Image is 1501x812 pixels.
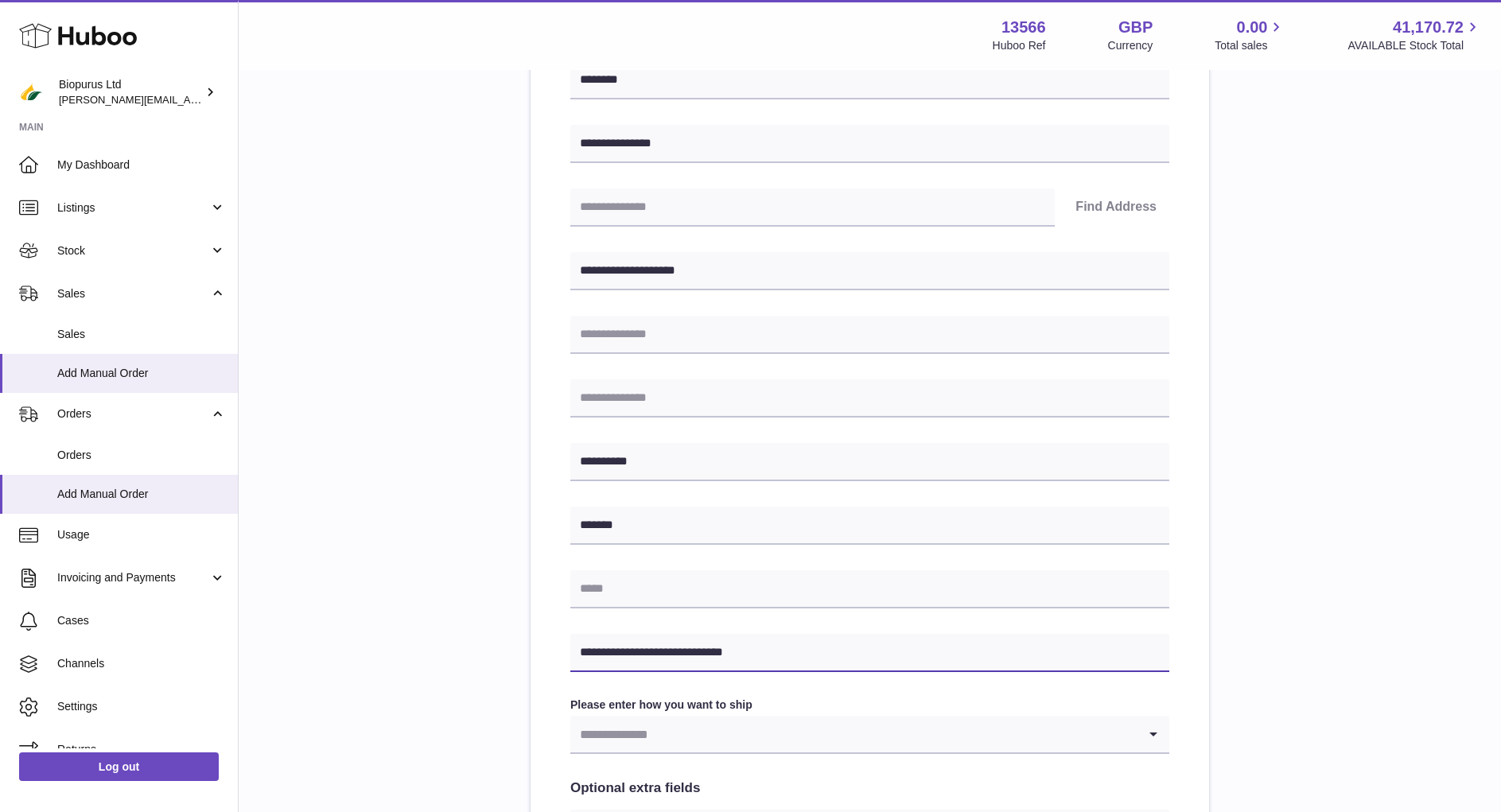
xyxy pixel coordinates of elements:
span: Sales [57,286,209,301]
span: [PERSON_NAME][EMAIL_ADDRESS][DOMAIN_NAME] [59,93,319,106]
span: Orders [57,406,209,422]
div: Search for option [570,716,1169,754]
img: peter@biopurus.co.uk [19,80,43,104]
a: 0.00 Total sales [1215,17,1285,53]
label: Please enter how you want to ship [570,697,1169,713]
span: Returns [57,742,226,757]
span: Stock [57,243,209,258]
span: Channels [57,656,226,671]
a: 41,170.72 AVAILABLE Stock Total [1347,17,1482,53]
span: Sales [57,327,226,342]
span: AVAILABLE Stock Total [1347,38,1482,53]
strong: 13566 [1001,17,1046,38]
input: Search for option [570,716,1137,752]
div: Huboo Ref [993,38,1046,53]
span: Total sales [1215,38,1285,53]
span: Usage [57,527,226,542]
span: Settings [57,699,226,714]
span: Listings [57,200,209,216]
span: Invoicing and Payments [57,570,209,585]
a: Log out [19,752,219,781]
span: Orders [57,448,226,463]
strong: GBP [1118,17,1153,38]
h2: Optional extra fields [570,779,1169,798]
div: Currency [1108,38,1153,53]
span: 0.00 [1237,17,1268,38]
span: 41,170.72 [1393,17,1464,38]
span: Add Manual Order [57,487,226,502]
span: Cases [57,613,226,628]
span: Add Manual Order [57,366,226,381]
span: My Dashboard [57,157,226,173]
div: Biopurus Ltd [59,77,202,107]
